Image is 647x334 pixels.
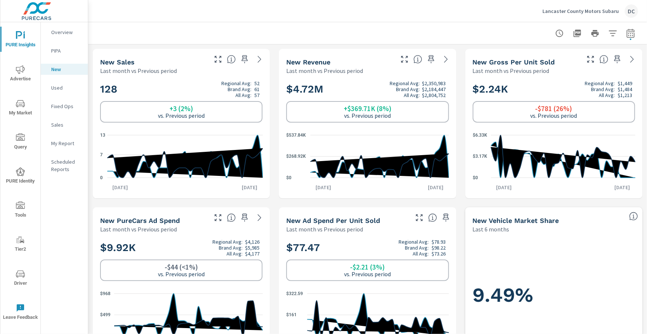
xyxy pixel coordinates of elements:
[227,213,236,222] span: Total cost of media for all PureCars channels for the selected dealership group over the selected...
[286,133,306,138] text: $537.84K
[107,184,133,191] p: [DATE]
[245,239,260,245] p: $4,126
[286,58,330,66] h5: New Revenue
[611,53,623,65] span: Save this to your personalized report
[51,140,82,147] p: My Report
[239,212,251,224] span: Save this to your personalized report
[473,175,478,180] text: $0
[404,92,420,98] p: All Avg:
[405,245,429,251] p: Brand Avg:
[399,239,429,245] p: Regional Avg:
[432,251,446,257] p: $73.26
[158,112,205,119] p: vs. Previous period
[228,86,251,92] p: Brand Avg:
[591,86,615,92] p: Brand Avg:
[51,84,82,91] p: Used
[605,26,620,41] button: Apply Filters
[399,53,410,65] button: Make Fullscreen
[473,133,487,138] text: $6.33K
[531,112,577,119] p: vs. Previous period
[51,121,82,128] p: Sales
[422,86,446,92] p: $2,184,447
[629,212,638,221] span: Dealer Sales within ZipCode / Total Market Sales. [Market = within dealer PMA (or 60 miles if no ...
[473,80,635,98] h2: $2.24K
[3,65,38,83] span: Advertise
[286,217,380,224] h5: New Ad Spend Per Unit Sold
[100,133,105,138] text: 13
[428,213,437,222] span: Average cost of advertising per each vehicle sold at the dealer over the selected date range. The...
[3,99,38,117] span: My Market
[390,80,420,86] p: Regional Avg:
[245,251,260,257] p: $4,177
[254,92,260,98] p: 57
[212,212,224,224] button: Make Fullscreen
[542,8,619,14] p: Lancaster County Motors Subaru
[625,4,638,18] div: DC
[473,66,549,75] p: Last month vs Previous period
[422,92,446,98] p: $2,804,752
[286,291,303,296] text: $322.59
[413,212,425,224] button: Make Fullscreen
[618,80,632,86] p: $1,449
[491,184,517,191] p: [DATE]
[3,236,38,254] span: Tier2
[100,175,103,180] text: 0
[570,26,585,41] button: "Export Report to PDF"
[169,105,193,112] h6: +3 (2%)
[0,22,40,329] div: nav menu
[413,55,422,64] span: Total sales revenue over the selected date range. [Source: This data is sourced from the dealer’s...
[100,80,263,98] h2: 128
[51,66,82,73] p: New
[473,217,559,224] h5: New Vehicle Market Share
[3,31,38,49] span: PURE Insights
[3,270,38,288] span: Driver
[588,26,603,41] button: Print Report
[585,80,615,86] p: Regional Avg:
[158,271,205,277] p: vs. Previous period
[350,263,385,271] h6: -$2.21 (3%)
[219,245,242,251] p: Brand Avg:
[344,271,391,277] p: vs. Previous period
[165,263,198,271] h6: -$44 (<1%)
[237,184,263,191] p: [DATE]
[473,154,487,159] text: $3.17K
[51,103,82,110] p: Fixed Ops
[3,133,38,151] span: Query
[254,86,260,92] p: 61
[235,92,251,98] p: All Avg:
[239,53,251,65] span: Save this to your personalized report
[425,53,437,65] span: Save this to your personalized report
[100,152,103,157] text: 7
[254,80,260,86] p: 52
[432,239,446,245] p: $78.93
[286,66,363,75] p: Last month vs Previous period
[311,184,337,191] p: [DATE]
[396,86,420,92] p: Brand Avg:
[100,217,180,224] h5: New PureCars Ad Spend
[254,212,265,224] a: See more details in report
[286,175,291,180] text: $0
[51,29,82,36] p: Overview
[100,239,263,257] h2: $9.92K
[100,225,177,234] p: Last month vs Previous period
[100,291,110,296] text: $968
[432,245,446,251] p: $98.22
[413,251,429,257] p: All Avg:
[473,283,635,308] h1: 9.49%
[623,26,638,41] button: Select Date Range
[535,105,572,112] h6: -$781 (26%)
[3,304,38,322] span: Leave Feedback
[3,201,38,220] span: Tools
[227,251,242,257] p: All Avg:
[423,184,449,191] p: [DATE]
[286,239,449,257] h2: $77.47
[227,55,236,64] span: Number of vehicles sold by the dealership over the selected date range. [Source: This data is sou...
[286,313,297,318] text: $161
[100,58,135,66] h5: New Sales
[3,167,38,186] span: PURE Identity
[618,92,632,98] p: $1,213
[41,64,88,75] div: New
[212,53,224,65] button: Make Fullscreen
[41,27,88,38] div: Overview
[51,47,82,54] p: PIPA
